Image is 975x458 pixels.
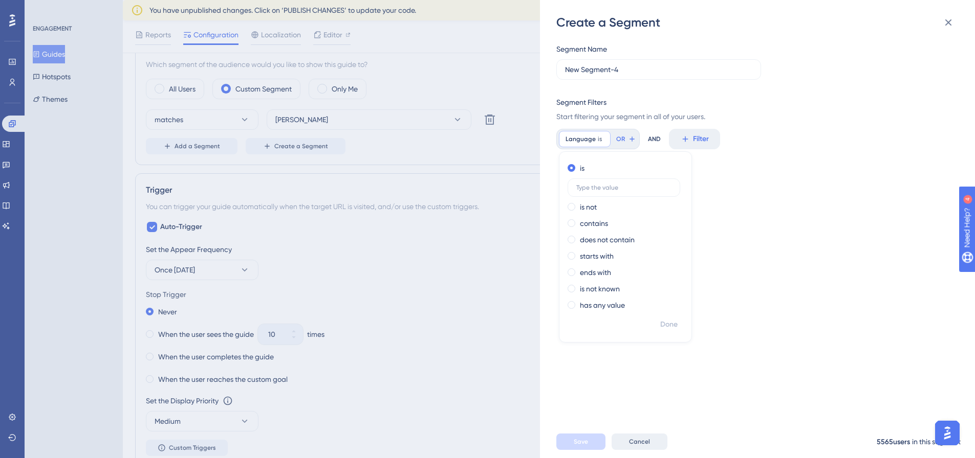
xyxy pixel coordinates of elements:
[616,135,625,143] span: OR
[566,135,596,143] span: Language
[660,318,678,331] span: Done
[565,64,752,75] input: Segment Name
[615,131,637,147] button: OR
[648,129,661,149] div: AND
[580,266,611,279] label: ends with
[932,418,963,448] iframe: UserGuiding AI Assistant Launcher
[24,3,64,15] span: Need Help?
[556,110,952,123] span: Start filtering your segment in all of your users.
[580,283,620,295] label: is not known
[576,184,671,191] input: Type the value
[574,438,588,446] span: Save
[556,433,605,450] button: Save
[580,234,635,246] label: does not contain
[655,315,683,334] button: Done
[693,133,709,145] span: Filter
[580,299,625,311] label: has any value
[580,162,584,174] label: is
[598,135,602,143] span: is
[71,5,74,13] div: 4
[669,129,720,149] button: Filter
[556,96,606,108] div: Segment Filters
[580,250,614,262] label: starts with
[580,201,597,213] label: is not
[912,436,961,448] div: in this segment
[629,438,650,446] span: Cancel
[556,14,961,31] div: Create a Segment
[877,436,910,448] div: 5565 users
[612,433,667,450] button: Cancel
[556,43,607,55] div: Segment Name
[580,217,608,230] label: contains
